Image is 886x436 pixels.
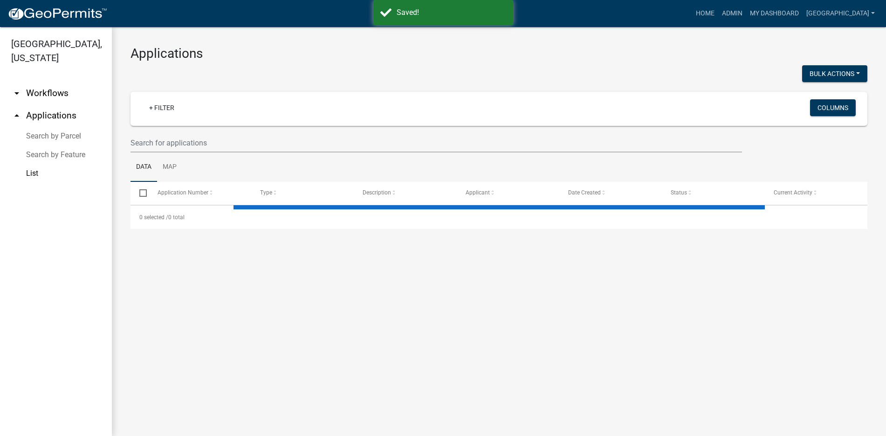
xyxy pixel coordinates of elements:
[692,5,718,22] a: Home
[11,88,22,99] i: arrow_drop_down
[148,182,251,204] datatable-header-cell: Application Number
[363,189,391,196] span: Description
[662,182,764,204] datatable-header-cell: Status
[142,99,182,116] a: + Filter
[457,182,559,204] datatable-header-cell: Applicant
[718,5,746,22] a: Admin
[746,5,803,22] a: My Dashboard
[765,182,867,204] datatable-header-cell: Current Activity
[803,5,879,22] a: [GEOGRAPHIC_DATA]
[130,46,867,62] h3: Applications
[130,206,867,229] div: 0 total
[466,189,490,196] span: Applicant
[671,189,687,196] span: Status
[397,7,506,18] div: Saved!
[130,152,157,182] a: Data
[251,182,354,204] datatable-header-cell: Type
[802,65,867,82] button: Bulk Actions
[568,189,601,196] span: Date Created
[810,99,856,116] button: Columns
[354,182,456,204] datatable-header-cell: Description
[260,189,272,196] span: Type
[559,182,662,204] datatable-header-cell: Date Created
[158,189,208,196] span: Application Number
[139,214,168,221] span: 0 selected /
[130,182,148,204] datatable-header-cell: Select
[774,189,812,196] span: Current Activity
[11,110,22,121] i: arrow_drop_up
[157,152,182,182] a: Map
[130,133,742,152] input: Search for applications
